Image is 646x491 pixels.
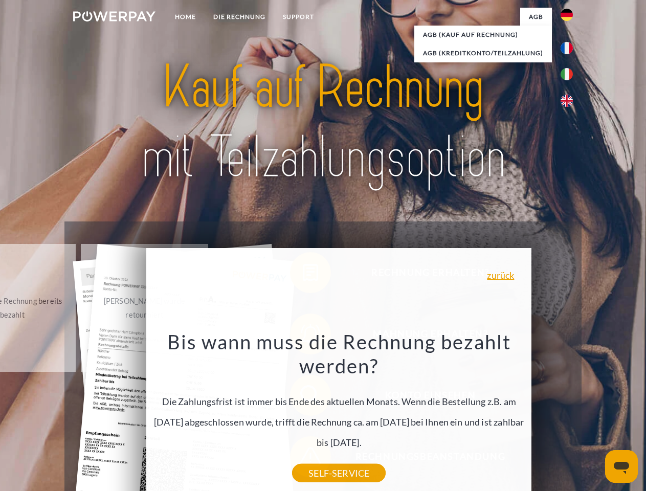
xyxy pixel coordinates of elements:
[152,329,526,378] h3: Bis wann muss die Rechnung bezahlt werden?
[605,450,638,483] iframe: Schaltfläche zum Öffnen des Messaging-Fensters
[561,68,573,80] img: it
[274,8,323,26] a: SUPPORT
[73,11,155,21] img: logo-powerpay-white.svg
[561,95,573,107] img: en
[205,8,274,26] a: DIE RECHNUNG
[561,9,573,21] img: de
[520,8,552,26] a: agb
[414,44,552,62] a: AGB (Kreditkonto/Teilzahlung)
[98,49,548,196] img: title-powerpay_de.svg
[561,42,573,54] img: fr
[87,294,202,322] div: [PERSON_NAME] wurde retourniert
[487,271,514,280] a: zurück
[166,8,205,26] a: Home
[414,26,552,44] a: AGB (Kauf auf Rechnung)
[152,329,526,473] div: Die Zahlungsfrist ist immer bis Ende des aktuellen Monats. Wenn die Bestellung z.B. am [DATE] abg...
[292,464,386,482] a: SELF-SERVICE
